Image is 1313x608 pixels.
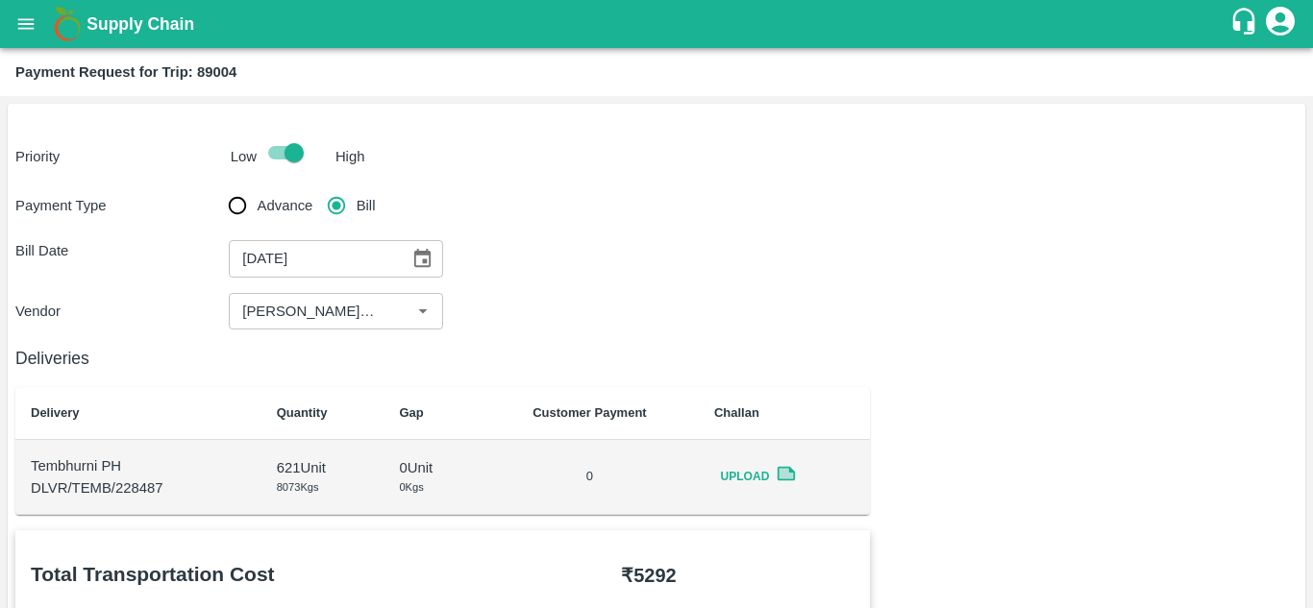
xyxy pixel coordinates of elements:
[277,481,319,493] span: 8073 Kgs
[258,195,313,216] span: Advance
[235,299,380,324] input: Select Vendor
[1263,4,1298,44] div: account of current user
[714,463,776,491] span: Upload
[399,481,423,493] span: 0 Kgs
[31,455,246,476] p: Tembhurni PH
[48,5,87,43] img: logo
[357,195,376,216] span: Bill
[4,2,48,46] button: open drawer
[31,405,80,420] b: Delivery
[335,146,365,167] p: High
[621,565,677,586] b: ₹ 5292
[481,440,699,515] td: 0
[15,345,870,372] h6: Deliveries
[277,405,328,420] b: Quantity
[231,146,257,167] p: Low
[87,11,1229,37] a: Supply Chain
[31,477,246,499] p: DLVR/TEMB/228487
[404,240,440,277] button: Choose date, selected date is Sep 26, 2025
[87,14,194,34] b: Supply Chain
[399,457,465,478] p: 0 Unit
[15,301,229,322] p: Vendor
[1229,7,1263,41] div: customer-support
[15,240,229,261] p: Bill Date
[410,299,435,324] button: Open
[31,563,275,585] b: Total Transportation Cost
[714,405,759,420] b: Challan
[15,146,223,167] p: Priority
[15,64,236,80] b: Payment Request for Trip: 89004
[399,405,423,420] b: Gap
[15,195,229,216] p: Payment Type
[277,457,369,478] p: 621 Unit
[533,405,646,420] b: Customer Payment
[229,240,396,277] input: Bill Date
